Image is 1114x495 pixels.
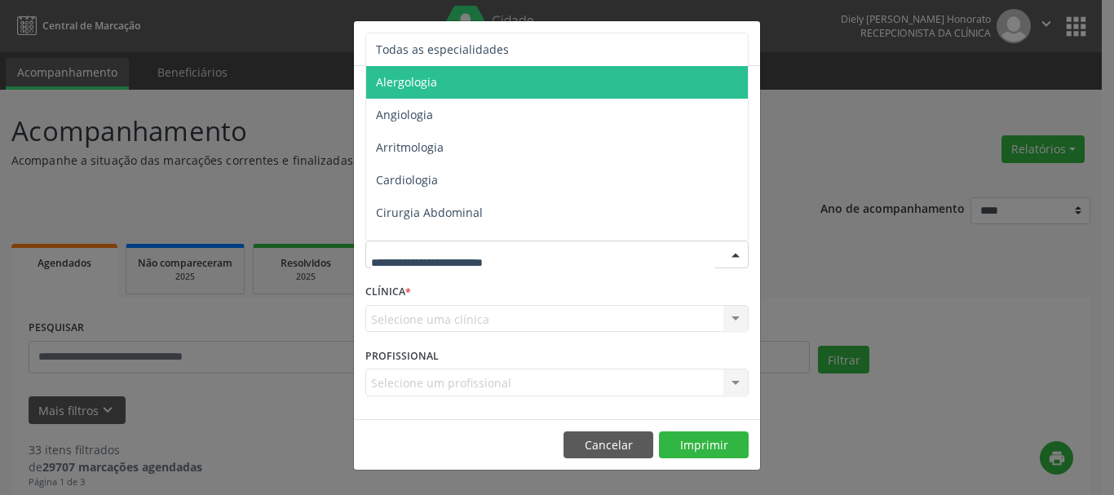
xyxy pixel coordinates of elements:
span: Cirurgia Abdominal [376,205,483,220]
span: Cardiologia [376,172,438,188]
button: Cancelar [564,431,653,459]
label: PROFISSIONAL [365,343,439,369]
span: Arritmologia [376,139,444,155]
span: Alergologia [376,74,437,90]
span: Todas as especialidades [376,42,509,57]
button: Close [727,21,760,61]
button: Imprimir [659,431,749,459]
span: Cirurgia Bariatrica [376,237,476,253]
label: CLÍNICA [365,280,411,305]
span: Angiologia [376,107,433,122]
h5: Relatório de agendamentos [365,33,552,54]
